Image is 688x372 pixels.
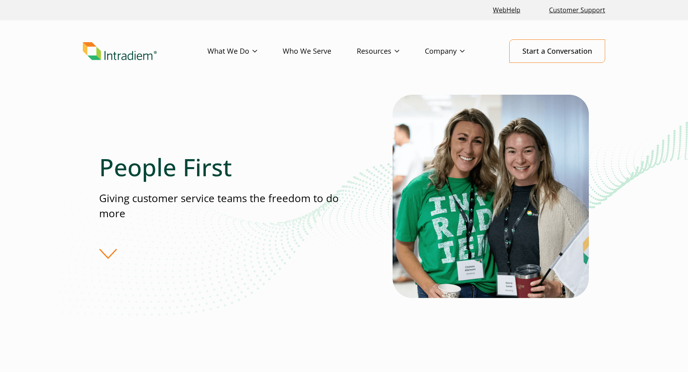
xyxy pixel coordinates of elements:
a: Link opens in a new window [490,2,524,19]
a: Start a Conversation [509,39,605,63]
a: Who We Serve [283,40,357,63]
a: Resources [357,40,425,63]
a: Link to homepage of Intradiem [83,42,207,60]
a: Customer Support [546,2,608,19]
a: What We Do [207,40,283,63]
a: Company [425,40,490,63]
img: Intradiem [83,42,157,60]
p: Giving customer service teams the freedom to do more [99,191,344,221]
h1: People First [99,153,344,181]
img: Two contact center partners from Intradiem smiling [393,95,589,298]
